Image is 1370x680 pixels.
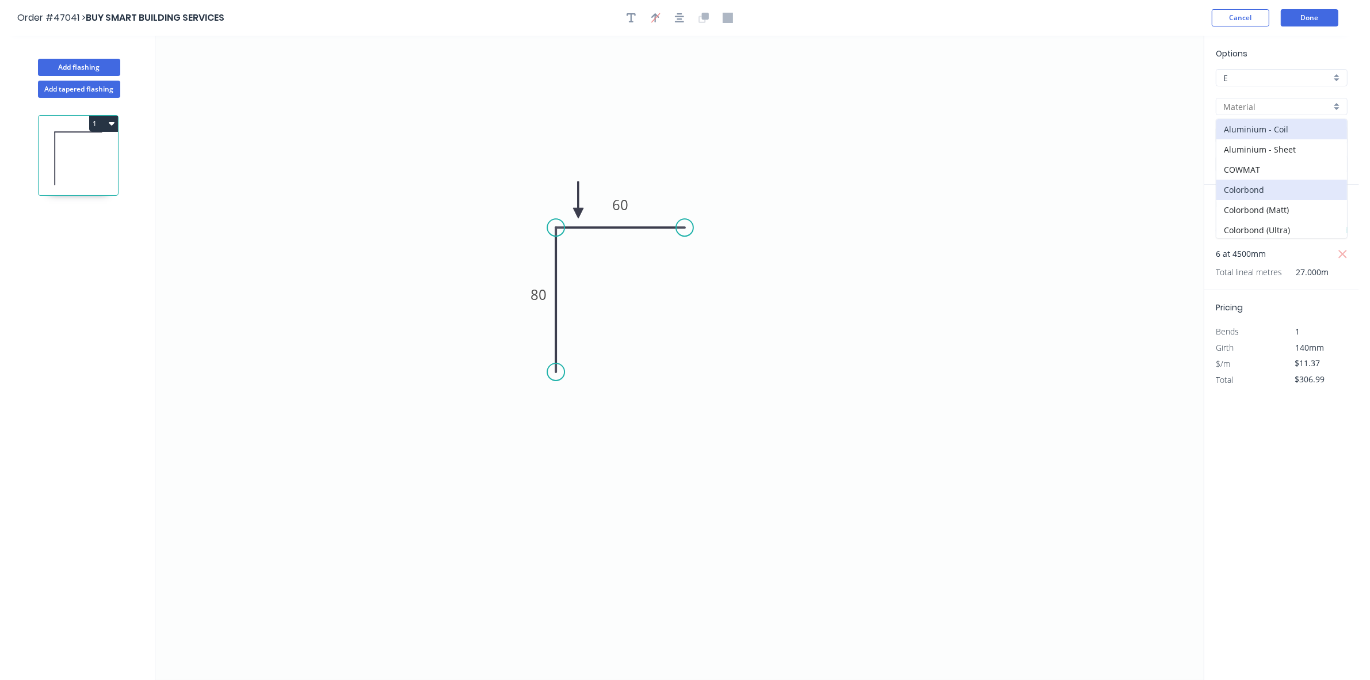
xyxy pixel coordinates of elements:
[1216,119,1347,139] div: Aluminium - Coil
[1216,264,1282,280] span: Total lineal metres
[1296,326,1300,337] span: 1
[17,11,86,24] span: Order #47041 >
[1216,374,1233,385] span: Total
[38,59,120,76] button: Add flashing
[1216,246,1266,262] span: 6 at 4500mm
[1216,159,1347,180] div: COWMAT
[1216,139,1347,159] div: Aluminium - Sheet
[1223,72,1331,84] input: Price level
[1216,326,1239,337] span: Bends
[1281,9,1338,26] button: Done
[531,285,547,304] tspan: 80
[1216,342,1234,353] span: Girth
[1282,264,1329,280] span: 27.000m
[89,116,118,132] button: 1
[38,81,120,98] button: Add tapered flashing
[155,36,1204,680] svg: 0
[86,11,224,24] span: BUY SMART BUILDING SERVICES
[1223,101,1331,113] input: Material
[1216,180,1347,200] div: Colorbond
[1216,200,1347,220] div: Colorbond (Matt)
[1216,302,1243,313] span: Pricing
[1216,220,1347,240] div: Colorbond (Ultra)
[1216,48,1247,59] span: Options
[1296,342,1325,353] span: 140mm
[1216,358,1230,369] span: $/m
[1212,9,1269,26] button: Cancel
[612,195,628,214] tspan: 60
